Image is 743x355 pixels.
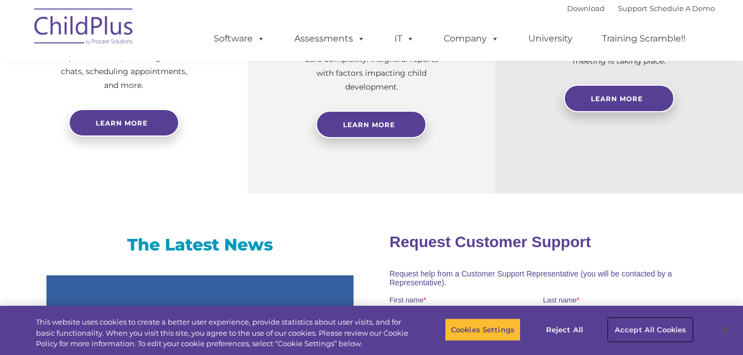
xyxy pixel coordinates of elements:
span: Last name [154,73,188,81]
span: Learn More [591,95,643,103]
a: University [517,28,584,50]
button: Cookies Settings [445,318,521,341]
span: Learn More [343,121,395,129]
button: Accept All Cookies [609,318,692,341]
h3: The Latest News [46,234,354,256]
a: Download [567,4,605,13]
span: Phone number [154,118,201,127]
button: Reject All [530,318,599,341]
a: Learn more [69,109,179,137]
a: Learn More [564,85,674,112]
a: IT [383,28,425,50]
a: Learn More [316,111,427,138]
font: | [567,4,715,13]
a: Support [618,4,647,13]
img: ChildPlus by Procare Solutions [29,1,139,56]
a: Schedule A Demo [650,4,715,13]
a: Company [433,28,510,50]
button: Close [713,317,737,342]
span: Learn more [96,119,148,127]
div: This website uses cookies to create a better user experience, provide statistics about user visit... [36,317,409,349]
a: Training Scramble!! [591,28,697,50]
a: Software [202,28,276,50]
a: Assessments [283,28,376,50]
